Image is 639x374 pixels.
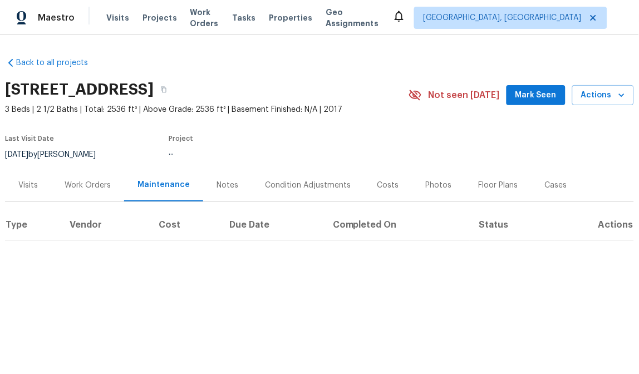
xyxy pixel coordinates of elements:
[545,180,567,191] div: Cases
[220,209,324,240] th: Due Date
[232,14,255,22] span: Tasks
[326,7,379,29] span: Geo Assignments
[479,180,518,191] div: Floor Plans
[265,180,351,191] div: Condition Adjustments
[424,12,582,23] span: [GEOGRAPHIC_DATA], [GEOGRAPHIC_DATA]
[572,85,634,106] button: Actions
[581,88,625,102] span: Actions
[324,209,470,240] th: Completed On
[154,80,174,100] button: Copy Address
[190,7,219,29] span: Work Orders
[377,180,399,191] div: Costs
[169,149,382,156] div: ...
[106,12,129,23] span: Visits
[554,209,634,240] th: Actions
[217,180,238,191] div: Notes
[38,12,75,23] span: Maestro
[5,209,61,240] th: Type
[507,85,566,106] button: Mark Seen
[426,180,452,191] div: Photos
[18,180,38,191] div: Visits
[269,12,312,23] span: Properties
[137,179,190,190] div: Maintenance
[470,209,554,240] th: Status
[429,90,500,101] span: Not seen [DATE]
[150,209,221,240] th: Cost
[61,209,150,240] th: Vendor
[142,12,177,23] span: Projects
[515,88,557,102] span: Mark Seen
[5,104,409,115] span: 3 Beds | 2 1/2 Baths | Total: 2536 ft² | Above Grade: 2536 ft² | Basement Finished: N/A | 2017
[5,151,28,159] span: [DATE]
[5,84,154,95] h2: [STREET_ADDRESS]
[5,135,54,142] span: Last Visit Date
[65,180,111,191] div: Work Orders
[5,57,112,68] a: Back to all projects
[5,149,109,162] div: by [PERSON_NAME]
[169,135,193,142] span: Project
